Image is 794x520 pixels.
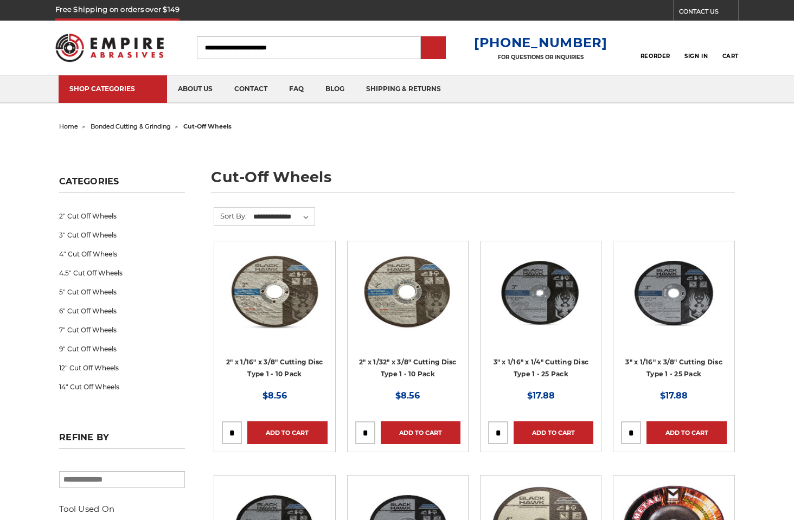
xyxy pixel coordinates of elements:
a: Cart [722,36,739,60]
a: 2" Cut Off Wheels [59,207,185,226]
a: blog [315,75,355,103]
a: CONTACT US [679,5,738,21]
a: home [59,123,78,130]
a: 3" x 1/16" x 3/8" Cutting Disc [621,249,726,388]
a: faq [278,75,315,103]
span: cut-off wheels [183,123,232,130]
img: 3" x 1/16" x 3/8" Cutting Disc [621,249,726,336]
a: 3" Cut Off Wheels [59,226,185,245]
h5: Refine by [59,432,185,449]
a: bonded cutting & grinding [91,123,171,130]
img: 2" x 1/16" x 3/8" Cut Off Wheel [222,249,327,336]
img: Empire Abrasives [55,27,164,69]
input: Submit [422,37,444,59]
span: Reorder [641,53,670,60]
h1: cut-off wheels [211,170,735,193]
a: 4.5" Cut Off Wheels [59,264,185,283]
a: [PHONE_NUMBER] [474,35,607,50]
a: 9" Cut Off Wheels [59,339,185,358]
label: Sort By: [214,208,247,224]
a: Add to Cart [514,421,593,444]
p: FOR QUESTIONS OR INQUIRIES [474,54,607,61]
div: SHOP CATEGORIES [69,85,156,93]
a: 7" Cut Off Wheels [59,320,185,339]
a: 2" x 1/16" x 3/8" Cut Off Wheel [222,249,327,388]
a: Add to Cart [247,421,327,444]
a: 5" Cut Off Wheels [59,283,185,301]
a: 4" Cut Off Wheels [59,245,185,264]
a: shipping & returns [355,75,452,103]
a: 3” x .0625” x 1/4” Die Grinder Cut-Off Wheels by Black Hawk Abrasives [488,249,593,388]
a: 12" Cut Off Wheels [59,358,185,377]
a: Add to Cart [381,421,460,444]
img: 2" x 1/32" x 3/8" Cut Off Wheel [355,249,460,336]
span: Sign In [684,53,708,60]
a: 6" Cut Off Wheels [59,301,185,320]
span: $17.88 [660,390,688,401]
span: $17.88 [527,390,555,401]
a: about us [167,75,223,103]
a: contact [223,75,278,103]
span: Cart [722,53,739,60]
span: $8.56 [395,390,420,401]
span: $8.56 [262,390,287,401]
select: Sort By: [252,209,315,225]
h5: Categories [59,176,185,193]
a: 2" x 1/32" x 3/8" Cut Off Wheel [355,249,460,388]
h5: Tool Used On [59,503,185,516]
img: 3” x .0625” x 1/4” Die Grinder Cut-Off Wheels by Black Hawk Abrasives [488,249,593,336]
a: 14" Cut Off Wheels [59,377,185,396]
a: Reorder [641,36,670,59]
a: Add to Cart [646,421,726,444]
